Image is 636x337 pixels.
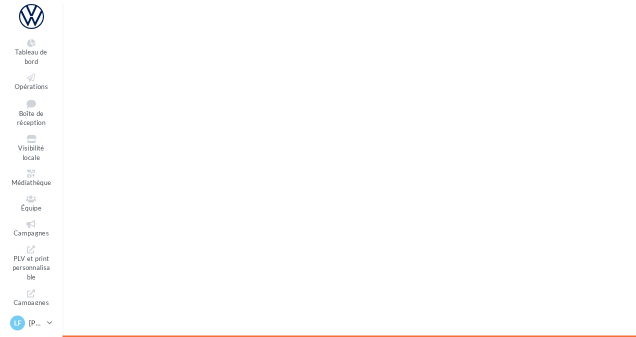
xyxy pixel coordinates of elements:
[12,254,50,281] span: PLV et print personnalisable
[8,193,54,214] a: Équipe
[29,318,43,328] p: [PERSON_NAME]
[17,109,45,127] span: Boîte de réception
[15,48,47,65] span: Tableau de bord
[8,218,54,239] a: Campagnes
[13,229,49,237] span: Campagnes
[18,144,44,161] span: Visibilité locale
[8,37,54,67] a: Tableau de bord
[21,204,41,212] span: Équipe
[8,287,54,327] a: Campagnes DataOnDemand
[14,318,21,328] span: LF
[12,298,50,325] span: Campagnes DataOnDemand
[11,178,51,186] span: Médiathèque
[8,167,54,189] a: Médiathèque
[8,97,54,129] a: Boîte de réception
[8,313,54,332] a: LF [PERSON_NAME]
[8,71,54,93] a: Opérations
[8,243,54,283] a: PLV et print personnalisable
[14,82,48,90] span: Opérations
[8,133,54,163] a: Visibilité locale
